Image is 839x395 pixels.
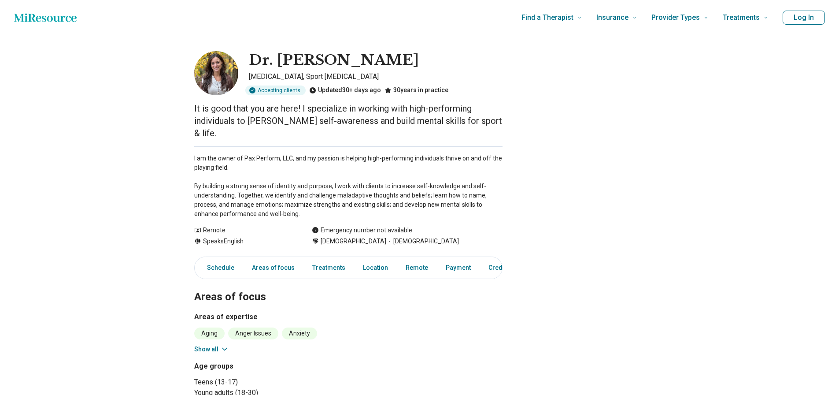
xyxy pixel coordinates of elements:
span: [DEMOGRAPHIC_DATA] [386,237,459,246]
h3: Areas of expertise [194,312,503,322]
a: Remote [400,259,433,277]
button: Show all [194,345,229,354]
h2: Areas of focus [194,268,503,305]
div: Speaks English [194,237,294,246]
div: Updated 30+ days ago [309,86,381,95]
span: Treatments [723,11,760,24]
a: Location [358,259,393,277]
li: Anxiety [282,328,317,339]
a: Treatments [307,259,351,277]
li: Teens (13-17) [194,377,345,388]
div: 30 years in practice [384,86,448,95]
div: Remote [194,226,294,235]
span: Provider Types [651,11,700,24]
li: Anger Issues [228,328,278,339]
h3: Age groups [194,361,345,372]
a: Areas of focus [247,259,300,277]
span: Insurance [596,11,628,24]
a: Payment [440,259,476,277]
a: Credentials [483,259,527,277]
a: Schedule [196,259,240,277]
button: Log In [783,11,825,25]
a: Home page [14,9,77,26]
p: It is good that you are here! I specialize in working with high-performing individuals to [PERSON... [194,102,503,139]
p: I am the owner of Pax Perform, LLC, and my passion is helping high-performing individuals thrive ... [194,154,503,219]
li: Aging [194,328,225,339]
div: Emergency number not available [312,226,412,235]
div: Accepting clients [245,86,306,95]
span: Find a Therapist [521,11,573,24]
span: [DEMOGRAPHIC_DATA] [321,237,386,246]
img: Dr. Nicole Gabana, Psychologist [194,51,238,95]
p: [MEDICAL_DATA], Sport [MEDICAL_DATA] [249,71,503,82]
h1: Dr. [PERSON_NAME] [249,51,419,70]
